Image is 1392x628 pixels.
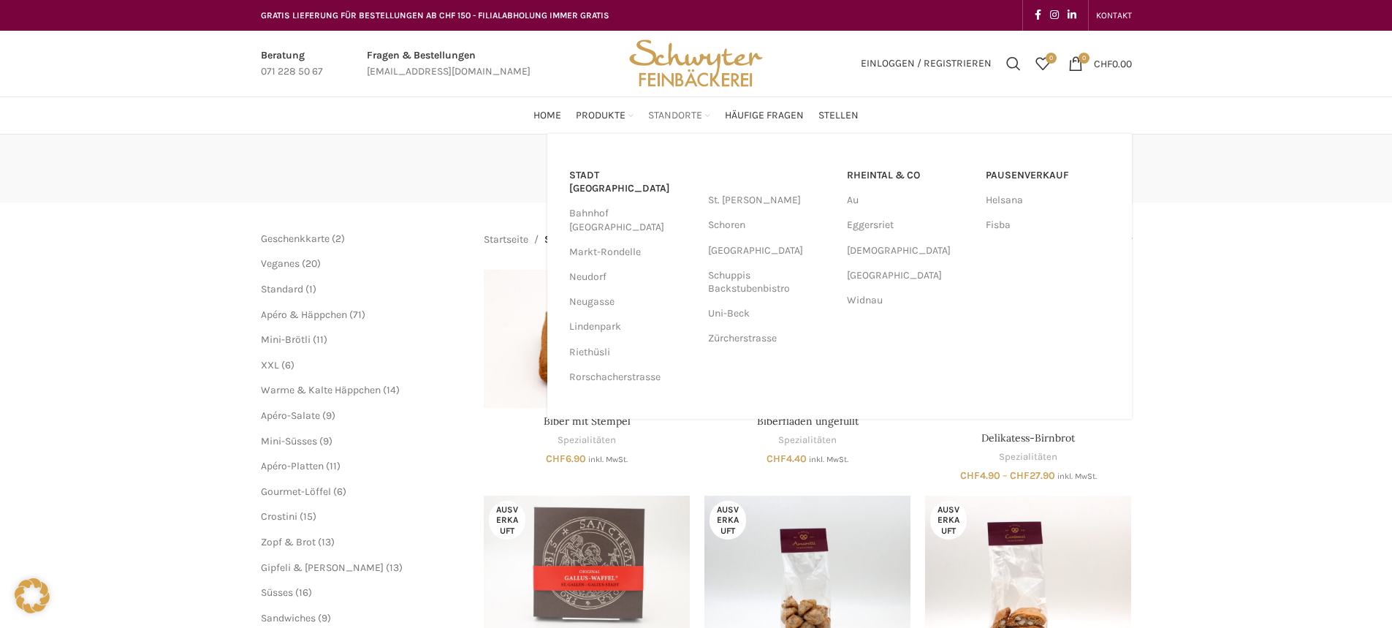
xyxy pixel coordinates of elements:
[999,450,1057,464] a: Spezialitäten
[326,409,332,422] span: 9
[261,283,303,295] span: Standard
[708,301,832,326] a: Uni-Beck
[624,31,767,97] img: Bäckerei Schwyter
[1094,57,1112,69] span: CHF
[999,49,1028,78] a: Suchen
[986,188,1110,213] a: Helsana
[1030,5,1046,26] a: Facebook social link
[489,501,525,540] span: Ausverkauft
[533,101,561,130] a: Home
[330,460,337,472] span: 11
[261,359,279,371] span: XXL
[1079,53,1089,64] span: 0
[1089,1,1139,30] div: Secondary navigation
[569,265,693,290] a: Neudorf
[576,101,634,130] a: Produkte
[569,163,693,201] a: Stadt [GEOGRAPHIC_DATA]
[757,415,859,428] a: Biberfladen ungefüllt
[261,561,384,574] a: Gipfeli & [PERSON_NAME]
[285,359,291,371] span: 6
[261,333,311,346] a: Mini-Brötli
[337,485,343,498] span: 6
[648,101,710,130] a: Standorte
[261,257,300,270] a: Veganes
[261,409,320,422] a: Apéro-Salate
[546,453,566,465] span: CHF
[569,290,693,314] a: Neugasse
[778,434,837,447] a: Spezialitäten
[261,460,324,472] a: Apéro-Platten
[261,309,347,321] a: Apéro & Häppchen
[261,485,331,498] a: Gourmet-Löffel
[818,101,859,130] a: Stellen
[725,101,804,130] a: Häufige Fragen
[389,561,399,574] span: 13
[960,469,1000,482] bdi: 4.90
[299,586,308,599] span: 16
[710,501,746,540] span: Ausverkauft
[261,536,316,548] a: Zopf & Brot
[1010,469,1030,482] span: CHF
[767,453,786,465] span: CHF
[261,510,297,523] a: Crostini
[322,536,331,548] span: 13
[309,283,313,295] span: 1
[847,163,971,188] a: RHEINTAL & CO
[322,612,327,624] span: 9
[261,435,317,447] span: Mini-Süsses
[569,201,693,239] a: Bahnhof [GEOGRAPHIC_DATA]
[1057,472,1097,481] small: inkl. MwSt.
[335,232,341,245] span: 2
[261,48,323,80] a: Infobox link
[305,257,317,270] span: 20
[367,48,530,80] a: Infobox link
[847,213,971,238] a: Eggersriet
[648,109,702,123] span: Standorte
[708,213,832,238] a: Schoren
[303,510,313,523] span: 15
[847,288,971,313] a: Widnau
[1063,5,1081,26] a: Linkedin social link
[261,384,381,396] a: Warme & Kalte Häppchen
[725,109,804,123] span: Häufige Fragen
[1046,53,1057,64] span: 0
[387,384,396,396] span: 14
[1003,469,1008,482] span: –
[1061,49,1139,78] a: 0 CHF0.00
[323,435,329,447] span: 9
[569,340,693,365] a: Riethüsli
[767,453,807,465] bdi: 4.40
[261,232,330,245] a: Geschenkkarte
[544,415,631,428] a: Biber mit Stempel
[261,10,609,20] span: GRATIS LIEFERUNG FÜR BESTELLUNGEN AB CHF 150 - FILIALABHOLUNG IMMER GRATIS
[569,314,693,339] a: Lindenpark
[261,586,293,599] a: Süsses
[533,109,561,123] span: Home
[986,213,1110,238] a: Fisba
[353,309,362,321] span: 71
[576,109,625,123] span: Produkte
[861,58,992,69] span: Einloggen / Registrieren
[1028,49,1057,78] div: Meine Wunschliste
[261,612,316,624] span: Sandwiches
[708,263,832,301] a: Schuppis Backstubenbistro
[986,163,1110,188] a: Pausenverkauf
[316,333,324,346] span: 11
[981,431,1075,444] a: Delikatess-Birnbrot
[624,56,767,69] a: Site logo
[484,232,606,248] nav: Breadcrumb
[960,469,980,482] span: CHF
[544,232,606,248] span: Spezialitäten
[1096,10,1132,20] span: KONTAKT
[1046,5,1063,26] a: Instagram social link
[588,455,628,464] small: inkl. MwSt.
